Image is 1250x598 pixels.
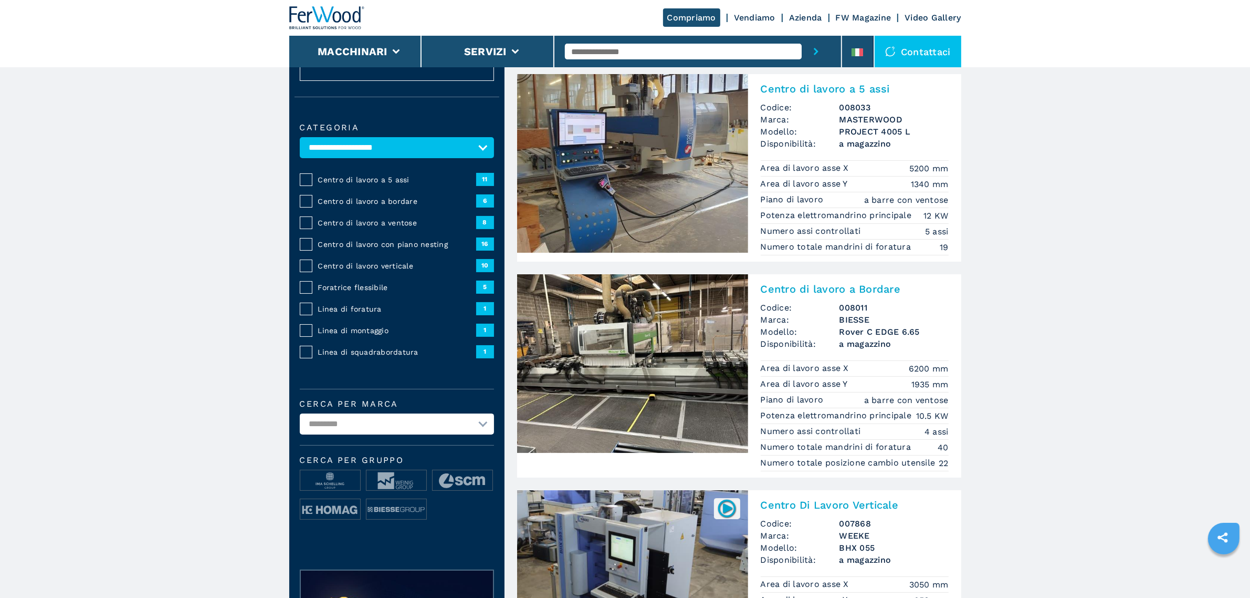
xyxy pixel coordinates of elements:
[717,498,737,519] img: 007868
[839,542,949,554] h3: BHX 055
[839,138,949,150] span: a magazzino
[318,261,476,271] span: Centro di lavoro verticale
[923,210,948,222] em: 12 KW
[940,241,949,253] em: 19
[300,123,494,132] label: Categoria
[476,324,494,336] span: 1
[318,347,476,357] span: Linea di squadrabordatura
[875,36,961,67] div: Contattaci
[517,274,748,453] img: Centro di lavoro a Bordare BIESSE Rover C EDGE 6.65
[761,326,839,338] span: Modello:
[761,499,949,511] h2: Centro Di Lavoro Verticale
[761,457,938,469] p: Numero totale posizione cambio utensile
[761,114,839,126] span: Marca:
[925,426,949,438] em: 4 assi
[761,314,839,326] span: Marca:
[318,218,476,228] span: Centro di lavoro a ventose
[517,274,961,478] a: Centro di lavoro a Bordare BIESSE Rover C EDGE 6.65Centro di lavoro a BordareCodice:008011Marca:B...
[761,363,852,374] p: Area di lavoro asse X
[366,470,426,491] img: image
[939,457,949,469] em: 22
[761,579,852,590] p: Area di lavoro asse X
[761,338,839,350] span: Disponibilità:
[476,281,494,293] span: 5
[911,378,949,390] em: 1935 mm
[476,216,494,229] span: 8
[761,302,839,314] span: Codice:
[909,162,949,174] em: 5200 mm
[517,74,748,253] img: Centro di lavoro a 5 assi MASTERWOOD PROJECT 4005 L
[318,282,476,293] span: Foratrice flessibile
[909,363,949,375] em: 6200 mm
[1210,524,1236,551] a: sharethis
[300,456,494,465] span: Cerca per Gruppo
[761,518,839,530] span: Codice:
[318,174,476,185] span: Centro di lavoro a 5 assi
[789,13,822,23] a: Azienda
[916,410,949,422] em: 10.5 KW
[476,238,494,250] span: 16
[300,400,494,408] label: Cerca per marca
[433,470,492,491] img: image
[476,173,494,185] span: 11
[476,302,494,315] span: 1
[761,394,826,406] p: Piano di lavoro
[905,13,961,23] a: Video Gallery
[839,126,949,138] h3: PROJECT 4005 L
[761,210,915,221] p: Potenza elettromandrino principale
[761,83,949,95] h2: Centro di lavoro a 5 assi
[300,470,360,491] img: image
[761,101,839,114] span: Codice:
[839,114,949,126] h3: MASTERWOOD
[839,518,949,530] h3: 007868
[802,36,831,67] button: submit-button
[864,194,949,206] em: a barre con ventose
[318,304,476,314] span: Linea di foratura
[476,194,494,207] span: 6
[761,138,839,150] span: Disponibilità:
[836,13,891,23] a: FW Magazine
[761,225,864,237] p: Numero assi controllati
[476,259,494,272] span: 10
[839,338,949,350] span: a magazzino
[839,302,949,314] h3: 008011
[761,441,914,453] p: Numero totale mandrini di foratura
[761,126,839,138] span: Modello:
[761,194,826,205] p: Piano di lavoro
[839,101,949,114] h3: 008033
[289,6,365,29] img: Ferwood
[366,499,426,520] img: image
[464,45,507,58] button: Servizi
[1205,551,1242,590] iframe: Chat
[761,178,851,190] p: Area di lavoro asse Y
[318,239,476,250] span: Centro di lavoro con piano nesting
[761,283,949,295] h2: Centro di lavoro a Bordare
[318,196,476,207] span: Centro di lavoro a bordare
[885,46,896,57] img: Contattaci
[761,542,839,554] span: Modello:
[318,325,476,336] span: Linea di montaggio
[734,13,775,23] a: Vendiamo
[318,45,387,58] button: Macchinari
[761,241,914,253] p: Numero totale mandrini di foratura
[925,225,949,238] em: 5 assi
[839,530,949,542] h3: WEEKE
[761,162,852,174] p: Area di lavoro asse X
[761,554,839,566] span: Disponibilità:
[909,579,949,591] em: 3050 mm
[839,326,949,338] h3: Rover C EDGE 6.65
[761,378,851,390] p: Area di lavoro asse Y
[761,426,864,437] p: Numero assi controllati
[517,74,961,262] a: Centro di lavoro a 5 assi MASTERWOOD PROJECT 4005 LCentro di lavoro a 5 assiCodice:008033Marca:MA...
[911,178,949,190] em: 1340 mm
[839,314,949,326] h3: BIESSE
[476,345,494,358] span: 1
[761,410,915,421] p: Potenza elettromandrino principale
[761,530,839,542] span: Marca:
[864,394,949,406] em: a barre con ventose
[663,8,720,27] a: Compriamo
[938,441,949,453] em: 40
[839,554,949,566] span: a magazzino
[300,499,360,520] img: image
